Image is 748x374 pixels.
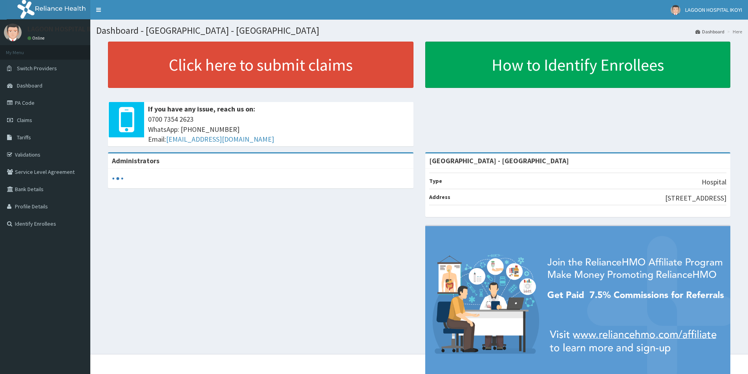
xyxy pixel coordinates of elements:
[702,177,726,187] p: Hospital
[148,104,255,113] b: If you have any issue, reach us on:
[671,5,680,15] img: User Image
[429,177,442,184] b: Type
[166,135,274,144] a: [EMAIL_ADDRESS][DOMAIN_NAME]
[429,156,569,165] strong: [GEOGRAPHIC_DATA] - [GEOGRAPHIC_DATA]
[695,28,724,35] a: Dashboard
[17,65,57,72] span: Switch Providers
[17,82,42,89] span: Dashboard
[685,6,742,13] span: LAGOON HOSPITAL IKOYI
[17,134,31,141] span: Tariffs
[4,24,22,41] img: User Image
[27,26,103,33] p: LAGOON HOSPITAL IKOYI
[425,42,731,88] a: How to Identify Enrollees
[27,35,46,41] a: Online
[17,117,32,124] span: Claims
[96,26,742,36] h1: Dashboard - [GEOGRAPHIC_DATA] - [GEOGRAPHIC_DATA]
[112,156,159,165] b: Administrators
[112,173,124,184] svg: audio-loading
[725,28,742,35] li: Here
[429,193,450,201] b: Address
[108,42,413,88] a: Click here to submit claims
[665,193,726,203] p: [STREET_ADDRESS]
[148,114,410,144] span: 0700 7354 2623 WhatsApp: [PHONE_NUMBER] Email:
